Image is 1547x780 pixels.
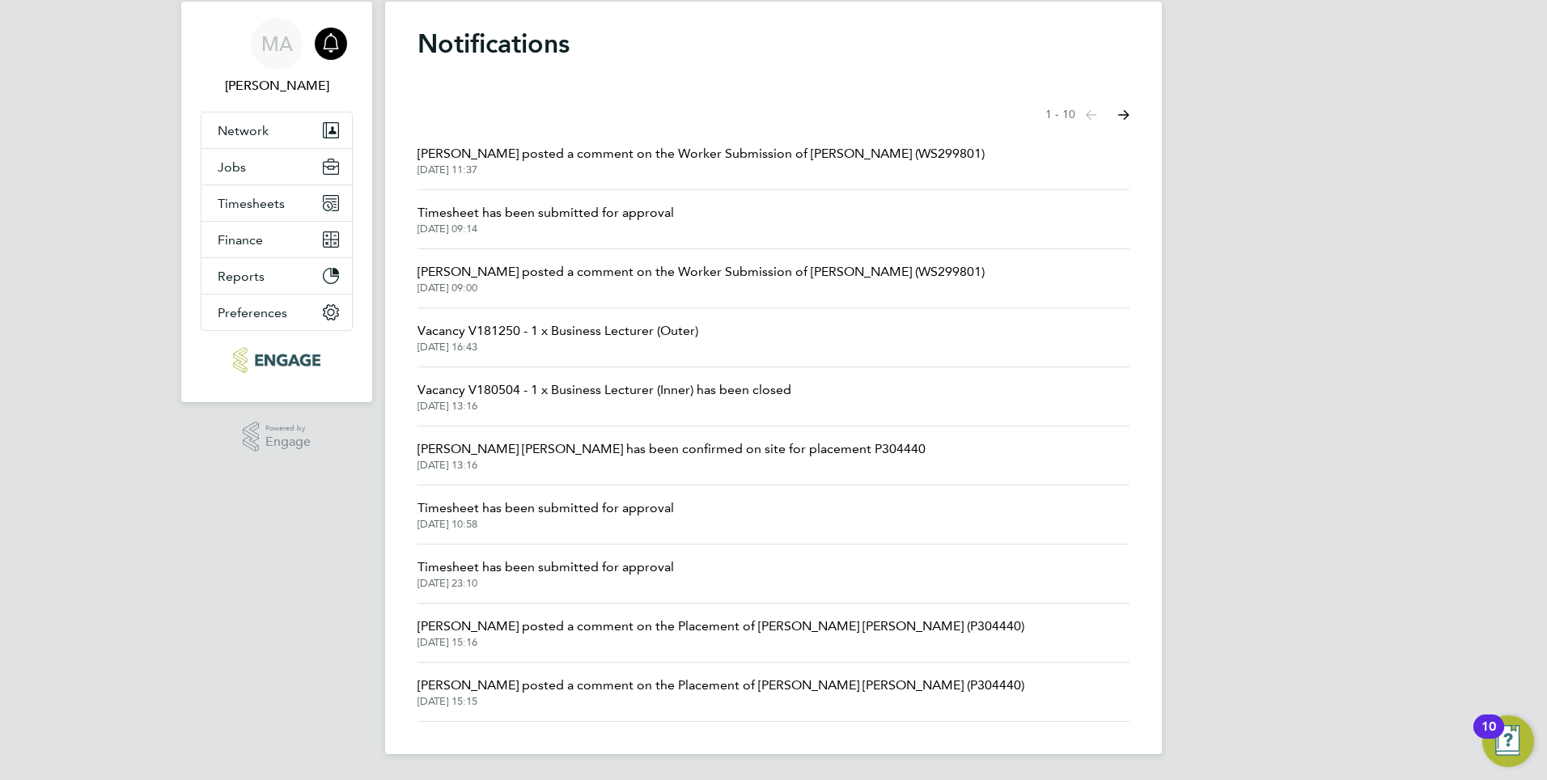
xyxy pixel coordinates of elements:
button: Network [201,112,352,148]
button: Jobs [201,149,352,184]
img: ncclondon-logo-retina.png [233,347,320,373]
a: [PERSON_NAME] posted a comment on the Worker Submission of [PERSON_NAME] (WS299801)[DATE] 11:37 [417,144,985,176]
span: Vacancy V180504 - 1 x Business Lecturer (Inner) has been closed [417,380,791,400]
button: Timesheets [201,185,352,221]
span: Timesheet has been submitted for approval [417,557,674,577]
span: Timesheet has been submitted for approval [417,498,674,518]
span: Network [218,123,269,138]
span: Reports [218,269,265,284]
a: [PERSON_NAME] [PERSON_NAME] has been confirmed on site for placement P304440[DATE] 13:16 [417,439,926,472]
span: Mahnaz Asgari Joorshari [201,76,353,95]
nav: Main navigation [181,2,372,402]
a: [PERSON_NAME] posted a comment on the Placement of [PERSON_NAME] [PERSON_NAME] (P304440)[DATE] 15:16 [417,617,1024,649]
a: MA[PERSON_NAME] [201,18,353,95]
span: [PERSON_NAME] [PERSON_NAME] has been confirmed on site for placement P304440 [417,439,926,459]
span: [PERSON_NAME] posted a comment on the Worker Submission of [PERSON_NAME] (WS299801) [417,262,985,282]
button: Finance [201,222,352,257]
span: [DATE] 15:15 [417,695,1024,708]
span: Engage [265,435,311,449]
button: Reports [201,258,352,294]
a: Timesheet has been submitted for approval[DATE] 23:10 [417,557,674,590]
span: [PERSON_NAME] posted a comment on the Worker Submission of [PERSON_NAME] (WS299801) [417,144,985,163]
h1: Notifications [417,28,1130,60]
span: Jobs [218,159,246,175]
a: [PERSON_NAME] posted a comment on the Placement of [PERSON_NAME] [PERSON_NAME] (P304440)[DATE] 15:15 [417,676,1024,708]
span: [DATE] 15:16 [417,636,1024,649]
nav: Select page of notifications list [1045,99,1130,131]
span: Vacancy V181250 - 1 x Business Lecturer (Outer) [417,321,698,341]
a: Go to home page [201,347,353,373]
span: Timesheets [218,196,285,211]
button: Open Resource Center, 10 new notifications [1482,715,1534,767]
span: [DATE] 16:43 [417,341,698,354]
a: [PERSON_NAME] posted a comment on the Worker Submission of [PERSON_NAME] (WS299801)[DATE] 09:00 [417,262,985,295]
span: Timesheet has been submitted for approval [417,203,674,223]
span: [DATE] 23:10 [417,577,674,590]
div: 10 [1481,727,1496,748]
a: Powered byEngage [243,422,312,452]
span: [PERSON_NAME] posted a comment on the Placement of [PERSON_NAME] [PERSON_NAME] (P304440) [417,676,1024,695]
span: Powered by [265,422,311,435]
button: Preferences [201,295,352,330]
span: 1 - 10 [1045,107,1075,123]
a: Timesheet has been submitted for approval[DATE] 10:58 [417,498,674,531]
span: [PERSON_NAME] posted a comment on the Placement of [PERSON_NAME] [PERSON_NAME] (P304440) [417,617,1024,636]
a: Vacancy V181250 - 1 x Business Lecturer (Outer)[DATE] 16:43 [417,321,698,354]
span: MA [261,33,293,54]
span: Finance [218,232,263,248]
span: [DATE] 09:14 [417,223,674,235]
a: Timesheet has been submitted for approval[DATE] 09:14 [417,203,674,235]
span: [DATE] 13:16 [417,459,926,472]
span: Preferences [218,305,287,320]
span: [DATE] 13:16 [417,400,791,413]
span: [DATE] 10:58 [417,518,674,531]
span: [DATE] 09:00 [417,282,985,295]
a: Vacancy V180504 - 1 x Business Lecturer (Inner) has been closed[DATE] 13:16 [417,380,791,413]
span: [DATE] 11:37 [417,163,985,176]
